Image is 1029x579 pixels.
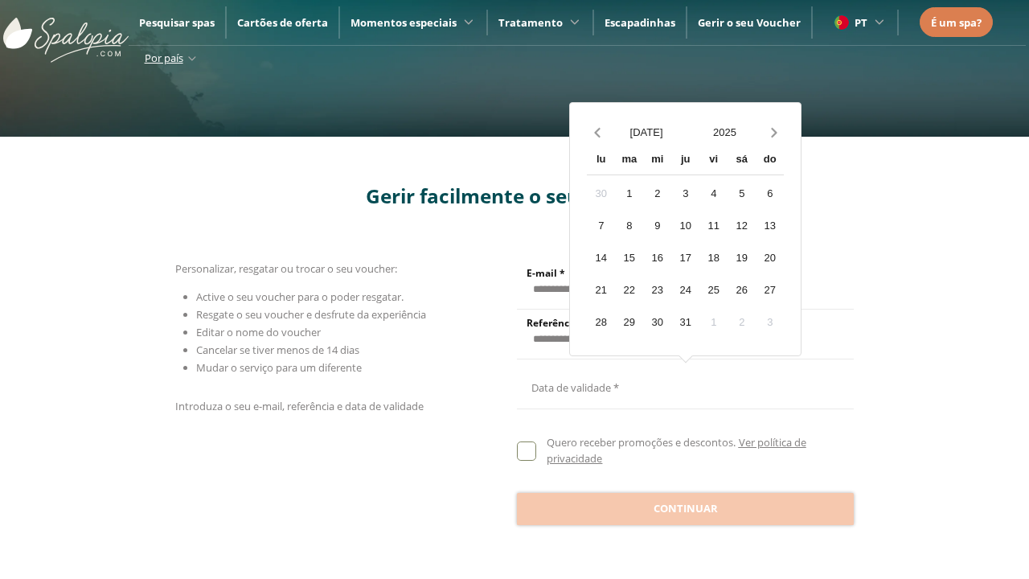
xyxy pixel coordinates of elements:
span: Personalizar, resgatar ou trocar o seu voucher: [175,261,397,276]
img: ImgLogoSpalopia.BvClDcEz.svg [3,2,129,63]
span: Editar o nome do voucher [196,325,321,339]
a: Escapadinhas [605,15,675,30]
span: Mudar o serviço para um diferente [196,360,362,375]
a: Pesquisar spas [139,15,215,30]
a: É um spa? [931,14,982,31]
span: Gerir facilmente o seu voucher [366,183,664,209]
span: Resgate o seu voucher e desfrute da experiência [196,307,426,322]
span: Quero receber promoções e descontos. [547,435,736,450]
span: Introduza o seu e-mail, referência e data de validade [175,399,424,413]
a: Gerir o seu Voucher [698,15,801,30]
span: Active o seu voucher para o poder resgatar. [196,289,404,304]
span: Continuar [654,501,718,517]
button: Continuar [517,493,854,525]
span: É um spa? [931,15,982,30]
a: Cartões de oferta [237,15,328,30]
span: Por país [145,51,183,65]
span: Cancelar se tiver menos de 14 dias [196,343,359,357]
a: Ver política de privacidade [547,435,806,466]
